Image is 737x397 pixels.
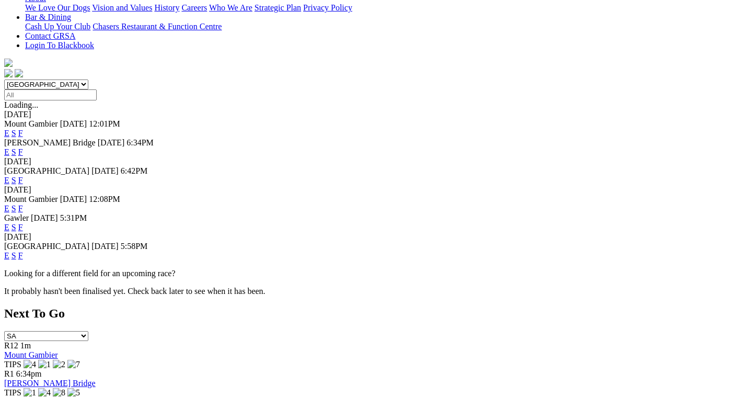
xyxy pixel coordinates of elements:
span: [DATE] [60,119,87,128]
a: Strategic Plan [255,3,301,12]
a: S [11,176,16,185]
a: S [11,223,16,232]
a: F [18,176,23,185]
span: R1 [4,369,14,378]
a: E [4,223,9,232]
img: twitter.svg [15,69,23,77]
p: Looking for a different field for an upcoming race? [4,269,733,278]
span: 1m [20,341,31,350]
img: logo-grsa-white.png [4,59,13,67]
span: Loading... [4,100,38,109]
a: Mount Gambier [4,350,58,359]
img: facebook.svg [4,69,13,77]
a: Chasers Restaurant & Function Centre [93,22,222,31]
a: Login To Blackbook [25,41,94,50]
img: 1 [38,360,51,369]
div: [DATE] [4,157,733,166]
a: E [4,148,9,156]
a: S [11,129,16,138]
span: [DATE] [91,166,119,175]
a: Who We Are [209,3,252,12]
span: [GEOGRAPHIC_DATA] [4,242,89,251]
span: [DATE] [98,138,125,147]
span: [DATE] [91,242,119,251]
span: Mount Gambier [4,119,58,128]
span: [GEOGRAPHIC_DATA] [4,166,89,175]
div: [DATE] [4,232,733,242]
a: Contact GRSA [25,31,75,40]
img: 4 [24,360,36,369]
a: F [18,148,23,156]
a: F [18,223,23,232]
span: TIPS [4,388,21,397]
span: 6:34PM [126,138,154,147]
a: E [4,251,9,260]
a: S [11,148,16,156]
span: [DATE] [60,195,87,203]
span: TIPS [4,360,21,369]
span: 5:58PM [121,242,148,251]
a: Privacy Policy [303,3,352,12]
a: Bar & Dining [25,13,71,21]
div: [DATE] [4,110,733,119]
a: History [154,3,179,12]
span: [DATE] [31,213,58,222]
span: 12:01PM [89,119,120,128]
a: S [11,204,16,213]
a: E [4,176,9,185]
span: 12:08PM [89,195,120,203]
a: We Love Our Dogs [25,3,90,12]
img: 2 [53,360,65,369]
partial: It probably hasn't been finalised yet. Check back later to see when it has been. [4,287,266,296]
a: E [4,129,9,138]
a: Cash Up Your Club [25,22,90,31]
a: Vision and Values [92,3,152,12]
div: [DATE] [4,185,733,195]
span: [PERSON_NAME] Bridge [4,138,96,147]
a: [PERSON_NAME] Bridge [4,379,96,388]
img: 7 [67,360,80,369]
a: S [11,251,16,260]
div: About [25,3,733,13]
a: Careers [181,3,207,12]
span: 6:42PM [121,166,148,175]
a: F [18,251,23,260]
span: 5:31PM [60,213,87,222]
input: Select date [4,89,97,100]
a: F [18,204,23,213]
div: Bar & Dining [25,22,733,31]
span: Gawler [4,213,29,222]
a: F [18,129,23,138]
h2: Next To Go [4,307,733,321]
span: Mount Gambier [4,195,58,203]
a: E [4,204,9,213]
span: R12 [4,341,18,350]
span: 6:34pm [16,369,42,378]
